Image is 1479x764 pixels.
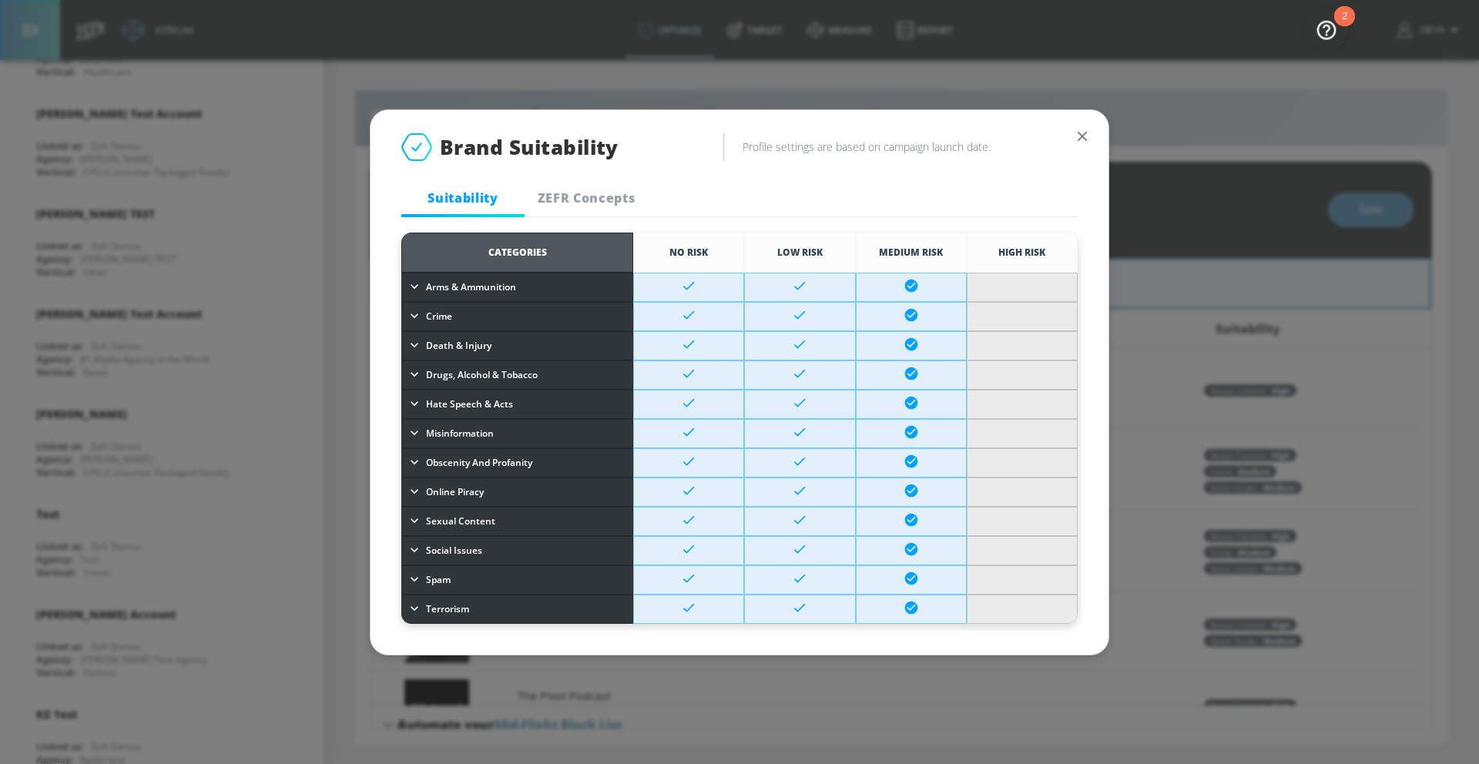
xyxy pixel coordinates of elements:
[426,513,495,530] span: Sexual Content
[403,568,632,591] button: Spam
[403,481,632,504] button: Online Piracy
[426,308,452,325] span: Crime
[879,246,943,259] span: Medium Risk
[1305,8,1348,51] button: Open Resource Center, 2 new notifications
[403,539,632,562] button: Social Issues
[743,139,1078,154] h6: Profile settings are based on campaign launch date.
[426,571,451,588] span: Spam
[403,393,632,416] button: Hate Speech & Acts
[403,276,632,299] button: Arms & Ammunition
[403,422,632,445] button: Misinformation
[998,246,1045,259] span: High Risk
[403,305,632,328] button: Crime
[426,542,482,559] span: Social Issues
[534,189,639,206] span: ZEFR Concepts
[403,598,632,621] button: Terrorism
[401,233,633,273] th: Categories
[426,396,513,413] span: Hate Speech & Acts
[426,367,538,384] span: Drugs, Alcohol & Tobacco
[669,246,708,259] span: No Risk
[426,279,516,296] span: Arms & Ammunition
[426,337,491,354] span: Death & Injury
[426,454,532,471] span: Obscenity and Profanity
[1342,16,1347,36] div: 2
[411,189,515,206] span: Suitability
[426,601,469,618] span: Terrorism
[403,510,632,533] button: Sexual Content
[403,451,632,474] button: Obscenity and Profanity
[403,334,632,357] button: Death & Injury
[440,133,619,161] span: Brand Suitability
[403,364,632,387] button: Drugs, Alcohol & Tobacco
[426,425,494,442] span: Misinformation
[426,484,484,501] span: Online Piracy
[777,246,823,259] span: Low Risk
